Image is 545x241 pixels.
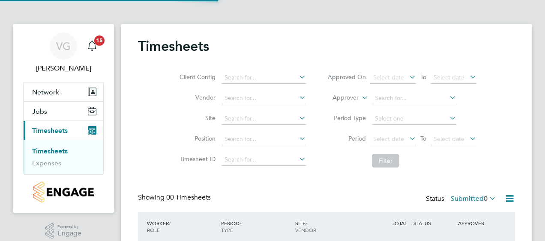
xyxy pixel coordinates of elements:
[57,230,81,237] span: Engage
[222,154,306,166] input: Search for...
[372,154,399,168] button: Filter
[327,135,366,142] label: Period
[222,92,306,104] input: Search for...
[56,41,71,52] span: VG
[166,193,211,202] span: 00 Timesheets
[240,220,241,226] span: /
[24,82,103,101] button: Network
[484,194,488,203] span: 0
[138,38,209,55] h2: Timesheets
[222,113,306,125] input: Search for...
[147,226,160,233] span: ROLE
[456,215,500,231] div: APPROVER
[13,24,114,213] nav: Main navigation
[222,72,306,84] input: Search for...
[32,126,68,135] span: Timesheets
[45,223,82,239] a: Powered byEngage
[327,114,366,122] label: Period Type
[32,88,59,96] span: Network
[219,215,293,238] div: PERIOD
[373,135,404,143] span: Select date
[418,71,429,82] span: To
[411,215,456,231] div: STATUS
[145,215,219,238] div: WORKER
[24,102,103,120] button: Jobs
[138,193,213,202] div: Showing
[295,226,316,233] span: VENDOR
[434,135,464,143] span: Select date
[222,133,306,145] input: Search for...
[23,182,104,203] a: Go to home page
[33,182,93,203] img: countryside-properties-logo-retina.png
[24,121,103,140] button: Timesheets
[221,226,233,233] span: TYPE
[434,73,464,81] span: Select date
[169,220,171,226] span: /
[372,92,456,104] input: Search for...
[177,155,216,163] label: Timesheet ID
[293,215,367,238] div: SITE
[392,220,407,226] span: TOTAL
[327,73,366,81] label: Approved On
[23,63,104,73] span: Victor Gheti
[426,193,498,205] div: Status
[32,159,61,167] a: Expenses
[32,147,68,155] a: Timesheets
[177,114,216,122] label: Site
[320,94,359,102] label: Approver
[451,194,496,203] label: Submitted
[177,94,216,101] label: Vendor
[32,107,47,115] span: Jobs
[24,140,103,174] div: Timesheets
[57,223,81,230] span: Powered by
[23,32,104,73] a: VG[PERSON_NAME]
[94,35,105,46] span: 15
[372,113,456,125] input: Select one
[418,133,429,144] span: To
[177,73,216,81] label: Client Config
[177,135,216,142] label: Position
[84,32,101,60] a: 15
[305,220,307,226] span: /
[373,73,404,81] span: Select date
